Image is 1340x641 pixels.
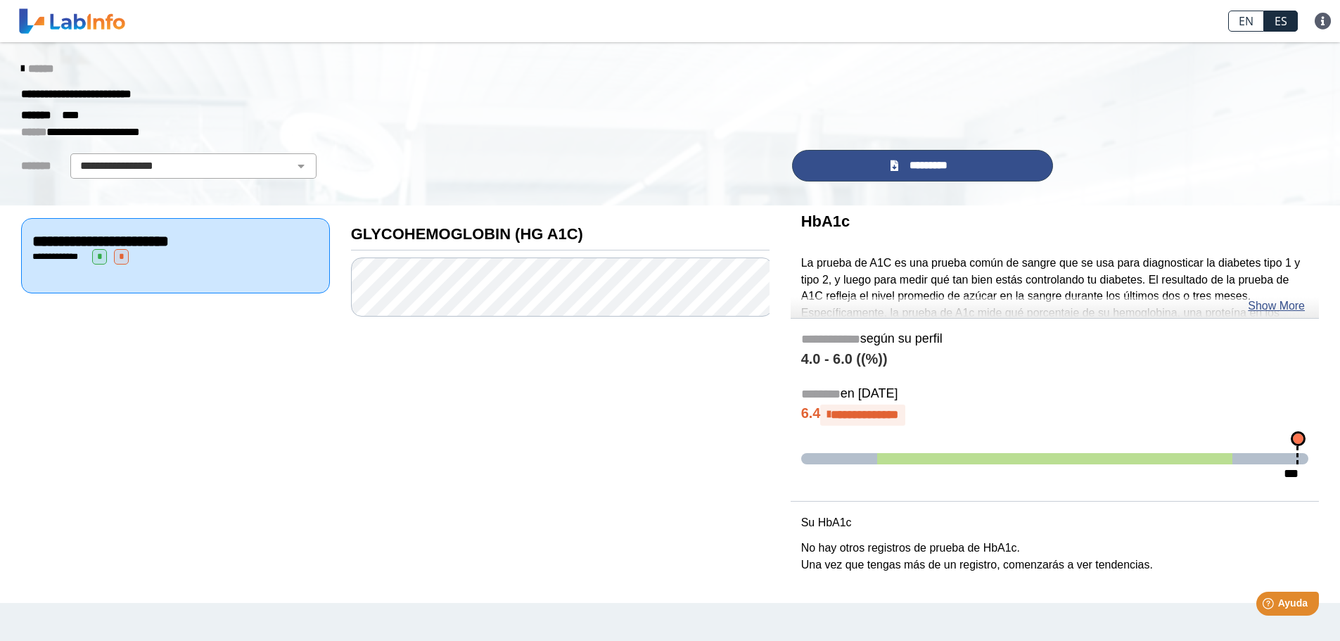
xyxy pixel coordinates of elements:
[801,386,1308,402] h5: en [DATE]
[1215,586,1325,626] iframe: Help widget launcher
[1228,11,1264,32] a: EN
[801,540,1308,573] p: No hay otros registros de prueba de HbA1c. Una vez que tengas más de un registro, comenzarás a ve...
[1264,11,1298,32] a: ES
[1248,298,1305,315] a: Show More
[801,514,1308,531] p: Su HbA1c
[801,351,1308,368] h4: 4.0 - 6.0 ((%))
[351,225,583,243] b: GLYCOHEMOGLOBIN (HG A1C)
[801,212,850,230] b: HbA1c
[801,331,1308,348] h5: según su perfil
[801,405,1308,426] h4: 6.4
[801,255,1308,372] p: La prueba de A1C es una prueba común de sangre que se usa para diagnosticar la diabetes tipo 1 y ...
